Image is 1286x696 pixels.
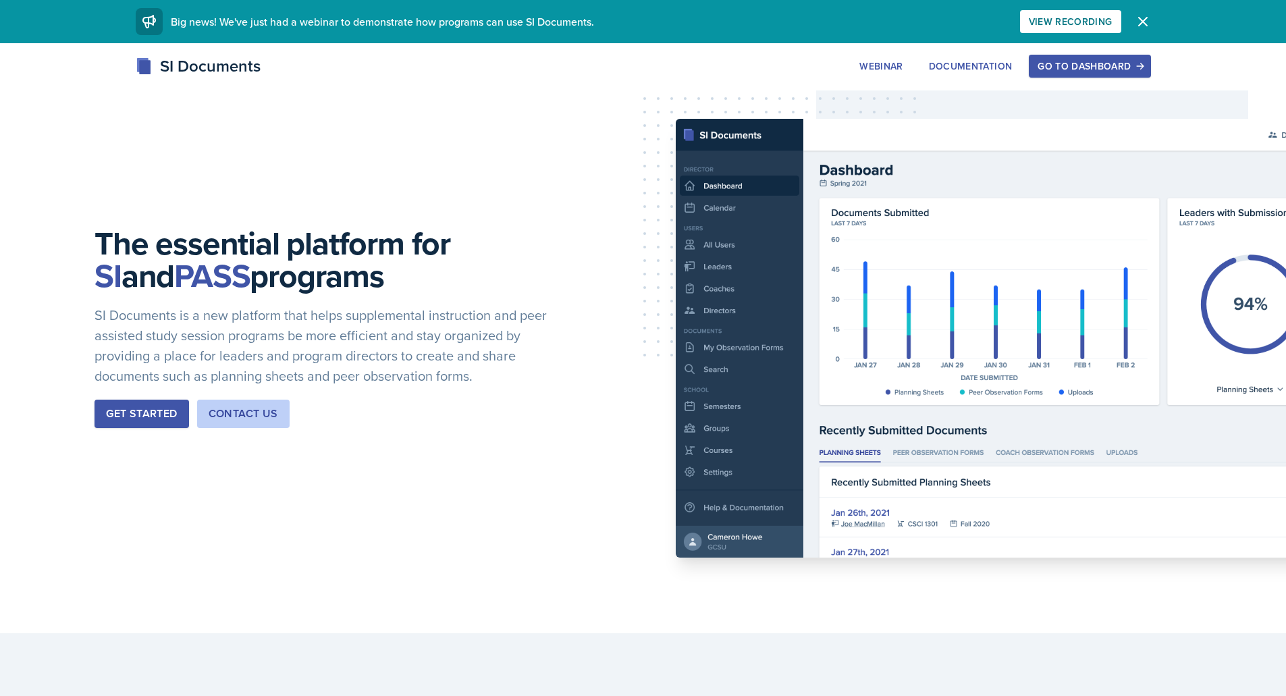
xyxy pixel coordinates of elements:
div: View Recording [1029,16,1113,27]
button: View Recording [1020,10,1121,33]
div: Documentation [929,61,1013,72]
button: Go to Dashboard [1029,55,1150,78]
button: Webinar [851,55,911,78]
div: SI Documents [136,54,261,78]
button: Contact Us [197,400,290,428]
div: Get Started [106,406,177,422]
span: Big news! We've just had a webinar to demonstrate how programs can use SI Documents. [171,14,594,29]
div: Go to Dashboard [1038,61,1142,72]
button: Get Started [95,400,188,428]
div: Contact Us [209,406,278,422]
div: Webinar [859,61,903,72]
button: Documentation [920,55,1021,78]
